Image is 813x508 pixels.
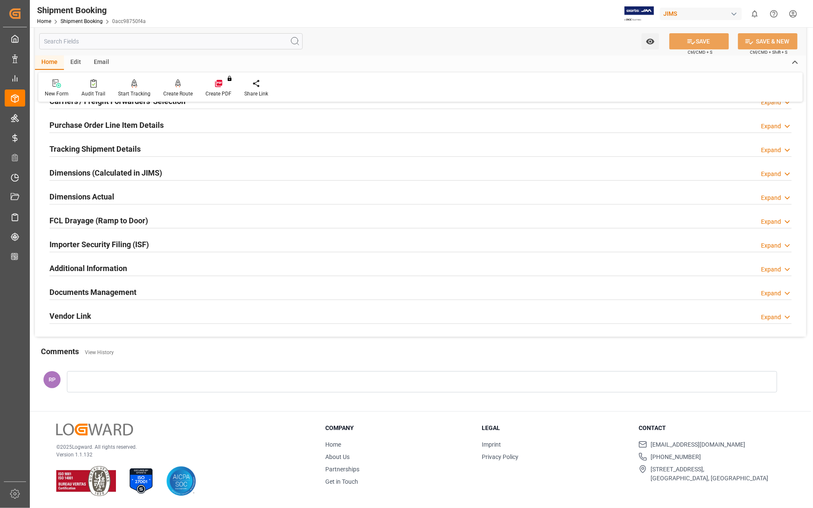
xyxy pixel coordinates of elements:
[325,453,350,460] a: About Us
[325,466,359,473] a: Partnerships
[761,193,781,202] div: Expand
[49,191,114,202] h2: Dimensions Actual
[49,376,55,383] span: RP
[61,18,103,24] a: Shipment Booking
[761,98,781,107] div: Expand
[639,424,785,433] h3: Contact
[651,465,768,483] span: [STREET_ADDRESS], [GEOGRAPHIC_DATA], [GEOGRAPHIC_DATA]
[482,441,501,448] a: Imprint
[745,4,764,23] button: show 0 new notifications
[49,239,149,250] h2: Importer Security Filing (ISF)
[85,349,114,355] a: View History
[39,33,303,49] input: Search Fields
[325,441,341,448] a: Home
[669,33,729,49] button: SAVE
[761,217,781,226] div: Expand
[660,8,742,20] div: JIMS
[651,453,701,462] span: [PHONE_NUMBER]
[482,453,519,460] a: Privacy Policy
[482,424,628,433] h3: Legal
[126,466,156,496] img: ISO 27001 Certification
[660,6,745,22] button: JIMS
[81,90,105,98] div: Audit Trail
[642,33,659,49] button: open menu
[56,451,304,459] p: Version 1.1.132
[163,90,193,98] div: Create Route
[49,310,91,322] h2: Vendor Link
[325,424,472,433] h3: Company
[56,443,304,451] p: © 2025 Logward. All rights reserved.
[37,18,51,24] a: Home
[35,55,64,70] div: Home
[761,241,781,250] div: Expand
[64,55,87,70] div: Edit
[37,4,146,17] div: Shipment Booking
[761,289,781,298] div: Expand
[49,286,136,298] h2: Documents Management
[49,263,127,274] h2: Additional Information
[118,90,150,98] div: Start Tracking
[49,215,148,226] h2: FCL Drayage (Ramp to Door)
[764,4,784,23] button: Help Center
[49,143,141,155] h2: Tracking Shipment Details
[56,466,116,496] img: ISO 9001 & ISO 14001 Certification
[761,313,781,322] div: Expand
[56,424,133,436] img: Logward Logo
[761,146,781,155] div: Expand
[688,49,712,55] span: Ctrl/CMD + S
[41,346,79,357] h2: Comments
[761,122,781,131] div: Expand
[761,265,781,274] div: Expand
[625,6,654,21] img: Exertis%20JAM%20-%20Email%20Logo.jpg_1722504956.jpg
[325,478,358,485] a: Get in Touch
[761,170,781,179] div: Expand
[166,466,196,496] img: AICPA SOC
[651,440,745,449] span: [EMAIL_ADDRESS][DOMAIN_NAME]
[738,33,798,49] button: SAVE & NEW
[49,119,164,131] h2: Purchase Order Line Item Details
[45,90,69,98] div: New Form
[49,167,162,179] h2: Dimensions (Calculated in JIMS)
[87,55,116,70] div: Email
[750,49,787,55] span: Ctrl/CMD + Shift + S
[244,90,268,98] div: Share Link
